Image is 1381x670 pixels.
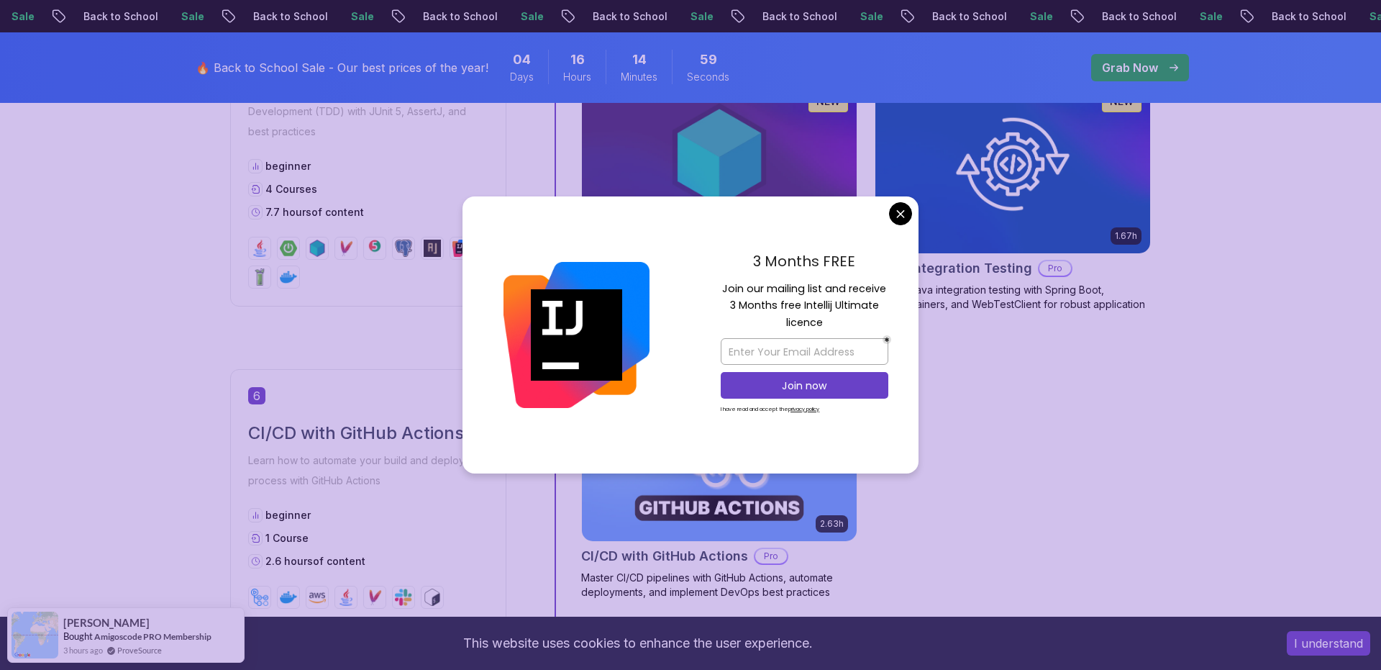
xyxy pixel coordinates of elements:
[510,70,534,84] span: Days
[11,628,1265,659] div: This website uses cookies to enhance the user experience.
[265,554,365,569] p: 2.6 hours of content
[875,81,1151,326] a: Java Integration Testing card1.67hNEWJava Integration TestingProMaster Java integration testing w...
[847,9,893,24] p: Sale
[366,589,383,606] img: maven logo
[63,644,103,656] span: 3 hours ago
[280,240,297,257] img: spring-boot logo
[582,82,857,253] img: Testcontainers with Java card
[248,387,265,404] span: 6
[251,589,268,606] img: github-actions logo
[508,9,554,24] p: Sale
[749,9,847,24] p: Back to School
[12,612,58,658] img: provesource social proof notification image
[251,240,268,257] img: java logo
[337,240,355,257] img: maven logo
[1017,9,1063,24] p: Sale
[820,518,844,530] p: 2.63h
[1187,9,1233,24] p: Sale
[580,9,678,24] p: Back to School
[875,283,1151,326] p: Master Java integration testing with Spring Boot, Testcontainers, and WebTestClient for robust ap...
[265,508,311,522] p: beginner
[868,78,1157,258] img: Java Integration Testing card
[395,240,412,257] img: postgres logo
[1259,9,1357,24] p: Back to School
[410,9,508,24] p: Back to School
[424,589,441,606] img: bash logo
[570,50,585,70] span: 16 Hours
[581,369,857,599] a: CI/CD with GitHub Actions card2.63hNEWCI/CD with GitHub ActionsProMaster CI/CD pipelines with Git...
[240,9,338,24] p: Back to School
[700,50,717,70] span: 59 Seconds
[251,268,268,286] img: mockito logo
[265,183,317,195] span: 4 Courses
[265,159,311,173] p: beginner
[755,549,787,563] p: Pro
[687,70,729,84] span: Seconds
[1102,59,1158,76] p: Grab Now
[265,205,364,219] p: 7.7 hours of content
[395,589,412,606] img: slack logo
[248,81,488,142] p: Master Java Unit Testing and Test-Driven Development (TDD) with JUnit 5, AssertJ, and best practices
[1287,631,1370,656] button: Accept cookies
[919,9,1017,24] p: Back to School
[581,546,748,566] h2: CI/CD with GitHub Actions
[280,589,297,606] img: docker logo
[280,268,297,286] img: docker logo
[581,571,857,599] p: Master CI/CD pipelines with GitHub Actions, automate deployments, and implement DevOps best pract...
[63,630,93,642] span: Bought
[621,70,657,84] span: Minutes
[338,9,384,24] p: Sale
[94,631,211,642] a: Amigoscode PRO Membership
[424,240,441,257] img: assertj logo
[117,644,162,656] a: ProveSource
[1089,9,1187,24] p: Back to School
[70,9,168,24] p: Back to School
[265,532,309,544] span: 1 Course
[248,422,488,445] h2: CI/CD with GitHub Actions
[366,240,383,257] img: junit logo
[678,9,724,24] p: Sale
[513,50,531,70] span: 4 Days
[309,589,326,606] img: aws logo
[309,240,326,257] img: testcontainers logo
[248,451,488,491] p: Learn how to automate your build and deployment process with GitHub Actions
[337,589,355,606] img: java logo
[1039,261,1071,276] p: Pro
[875,258,1032,279] h2: Java Integration Testing
[563,70,591,84] span: Hours
[168,9,214,24] p: Sale
[1115,230,1137,242] p: 1.67h
[63,617,150,629] span: [PERSON_NAME]
[632,50,647,70] span: 14 Minutes
[196,59,488,76] p: 🔥 Back to School Sale - Our best prices of the year!
[452,240,470,257] img: intellij logo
